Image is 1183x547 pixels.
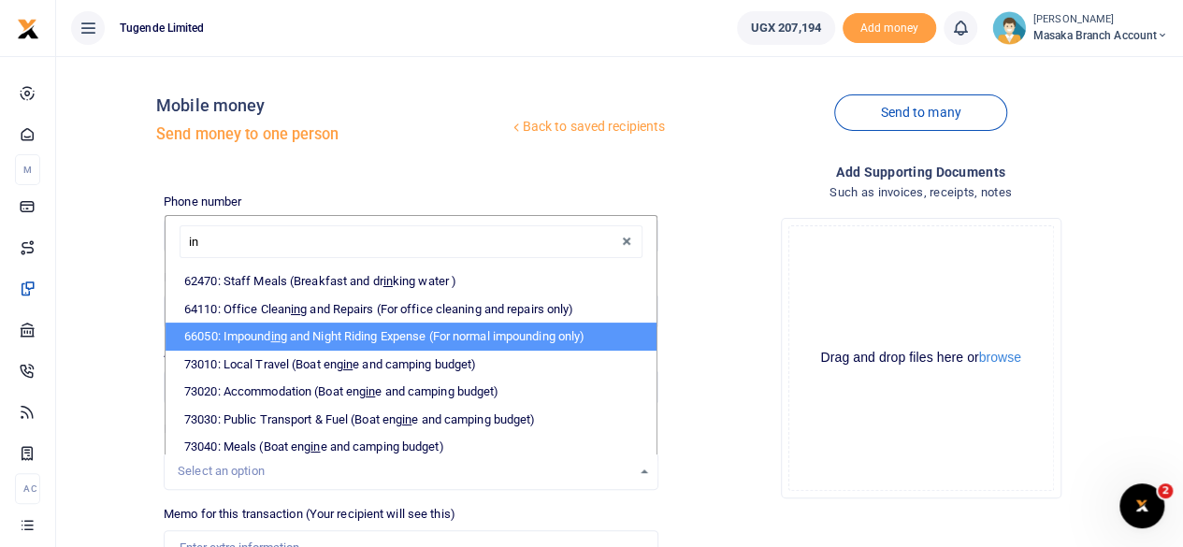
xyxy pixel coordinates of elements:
[166,378,656,406] li: 73020: Accommodation (Boat eng e and camping budget)
[737,11,835,45] a: UGX 207,194
[164,344,299,363] label: Amount you want to send
[1158,483,1173,498] span: 2
[781,218,1061,498] div: File Uploader
[729,11,843,45] li: Wallet ballance
[164,268,255,287] label: Recipient's name
[1033,12,1168,28] small: [PERSON_NAME]
[751,19,821,37] span: UGX 207,194
[166,295,656,324] li: 64110: Office Clean g and Repairs (For office cleaning and repairs only)
[992,11,1168,45] a: profile-user [PERSON_NAME] Masaka Branch Account
[992,11,1026,45] img: profile-user
[164,193,241,211] label: Phone number
[112,20,212,36] span: Tugende Limited
[166,323,656,351] li: 66050: Impound g and Night Riding Expense (For normal impounding only)
[979,351,1021,364] button: browse
[178,462,631,481] div: Select an option
[673,182,1168,203] h4: Such as invoices, receipts, notes
[17,21,39,35] a: logo-small logo-large logo-large
[166,267,656,295] li: 62470: Staff Meals (Breakfast and dr king water )
[270,329,280,343] span: in
[789,349,1053,367] div: Drag and drop files here or
[310,439,320,453] span: in
[729,526,748,546] button: Close
[343,357,353,371] span: in
[164,294,658,329] input: Loading name...
[843,20,936,34] a: Add money
[166,433,656,461] li: 73040: Meals (Boat eng e and camping budget)
[834,94,1006,131] a: Send to many
[156,125,508,144] h5: Send money to one person
[166,351,656,379] li: 73010: Local Travel (Boat eng e and camping budget)
[164,420,298,439] label: Reason you are spending
[509,110,667,144] a: Back to saved recipients
[843,13,936,44] span: Add money
[15,154,40,185] li: M
[166,406,656,434] li: 73030: Public Transport & Fuel (Boat eng e and camping budget)
[164,218,658,253] input: Enter phone number
[164,369,658,405] input: UGX
[156,95,508,116] h4: Mobile money
[1033,27,1168,44] span: Masaka Branch Account
[673,162,1168,182] h4: Add supporting Documents
[15,473,40,504] li: Ac
[366,384,375,398] span: in
[17,18,39,40] img: logo-small
[383,274,393,288] span: in
[164,505,455,524] label: Memo for this transaction (Your recipient will see this)
[843,13,936,44] li: Toup your wallet
[1119,483,1164,528] iframe: Intercom live chat
[291,302,300,316] span: in
[402,412,411,426] span: in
